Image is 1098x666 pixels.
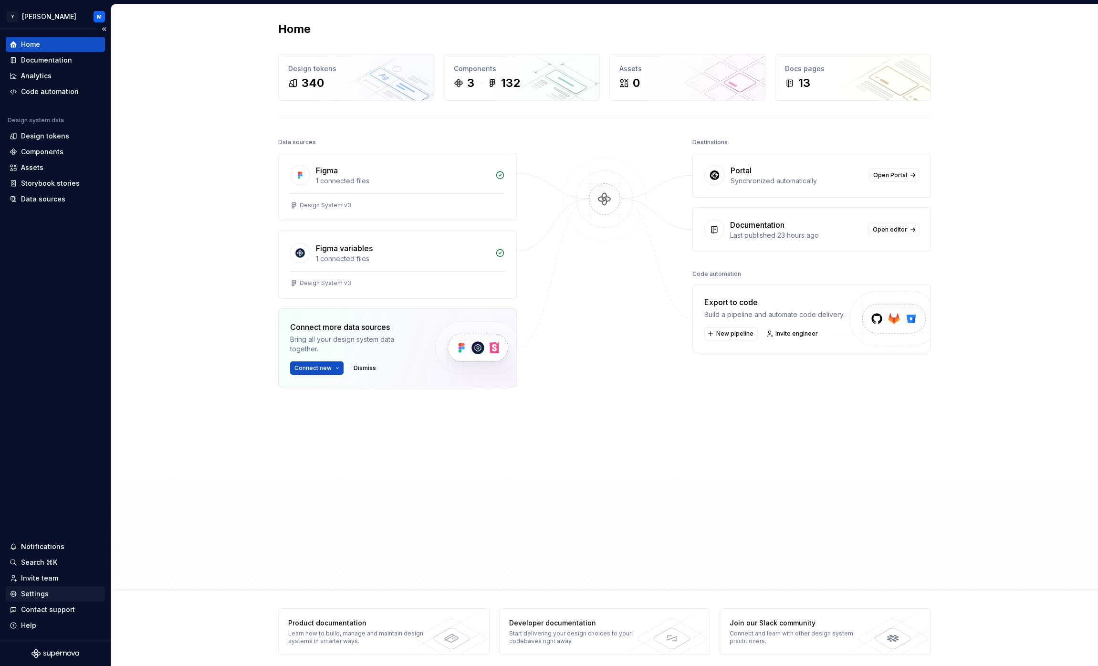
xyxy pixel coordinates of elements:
div: Figma variables [316,243,373,254]
a: Design tokens [6,128,105,144]
a: Docs pages13 [775,54,931,101]
button: Search ⌘K [6,555,105,570]
a: Code automation [6,84,105,99]
a: Product documentationLearn how to build, manage and maintain design systems in smarter ways. [278,608,490,655]
button: Notifications [6,539,105,554]
div: Destinations [692,136,728,149]
a: Assets [6,160,105,175]
div: Connect more data sources [290,321,419,333]
div: Assets [21,163,43,172]
div: M [97,13,102,21]
div: Synchronized automatically [731,176,863,186]
a: Components [6,144,105,159]
div: Build a pipeline and automate code delivery. [704,310,845,319]
div: Data sources [278,136,316,149]
div: Settings [21,589,49,599]
div: Start delivering your design choices to your codebases right away. [509,630,648,645]
div: Y [7,11,18,22]
a: Invite team [6,571,105,586]
a: Figma variables1 connected filesDesign System v3 [278,231,517,299]
span: Dismiss [354,364,376,372]
a: Assets0 [609,54,765,101]
button: Help [6,618,105,633]
div: 1 connected files [316,254,490,264]
a: Components3132 [444,54,600,101]
div: Learn how to build, manage and maintain design systems in smarter ways. [288,630,427,645]
span: Connect new [294,364,332,372]
button: Collapse sidebar [97,22,111,36]
div: Help [21,621,36,630]
div: 132 [501,75,520,91]
span: New pipeline [716,330,753,338]
span: Open Portal [873,171,907,179]
div: Home [21,40,40,49]
h2: Home [278,21,311,37]
a: Storybook stories [6,176,105,191]
div: Export to code [704,296,845,308]
span: Open editor [873,226,907,233]
div: Analytics [21,71,52,81]
div: Components [454,64,590,74]
div: Bring all your design system data together. [290,335,419,354]
div: Components [21,147,63,157]
button: New pipeline [704,327,758,340]
div: 340 [302,75,324,91]
div: Design tokens [21,131,69,141]
a: Analytics [6,68,105,84]
div: Developer documentation [509,618,648,628]
div: 13 [798,75,810,91]
div: 3 [467,75,474,91]
button: Y[PERSON_NAME]M [2,6,109,27]
a: Design tokens340 [278,54,434,101]
a: Join our Slack communityConnect and learn with other design system practitioners. [720,608,931,655]
div: Design tokens [288,64,424,74]
a: Open editor [868,223,919,236]
button: Connect new [290,361,344,375]
div: Search ⌘K [21,558,57,567]
div: Last published 23 hours ago [730,231,863,240]
a: Invite engineer [763,327,822,340]
div: Join our Slack community [730,618,868,628]
div: Docs pages [785,64,921,74]
div: Code automation [692,267,741,281]
div: Documentation [730,219,784,231]
a: Figma1 connected filesDesign System v3 [278,153,517,221]
div: Code automation [21,87,79,96]
div: Figma [316,165,338,176]
div: [PERSON_NAME] [22,12,76,21]
div: 1 connected files [316,176,490,186]
a: Developer documentationStart delivering your design choices to your codebases right away. [499,608,711,655]
a: Settings [6,586,105,602]
div: Design System v3 [300,279,351,287]
div: 0 [633,75,640,91]
div: Documentation [21,55,72,65]
span: Invite engineer [775,330,818,338]
div: Storybook stories [21,179,80,188]
svg: Supernova Logo [31,649,79,658]
a: Documentation [6,53,105,68]
a: Open Portal [869,169,919,182]
div: Design system data [8,116,64,124]
div: Design System v3 [300,201,351,209]
div: Connect and learn with other design system practitioners. [730,630,868,645]
div: Notifications [21,542,64,551]
button: Contact support [6,602,105,617]
a: Data sources [6,191,105,207]
div: Product documentation [288,618,427,628]
div: Assets [619,64,755,74]
div: Contact support [21,605,75,614]
button: Dismiss [349,361,380,375]
div: Data sources [21,194,65,204]
div: Portal [731,165,752,176]
a: Home [6,37,105,52]
div: Invite team [21,573,58,583]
